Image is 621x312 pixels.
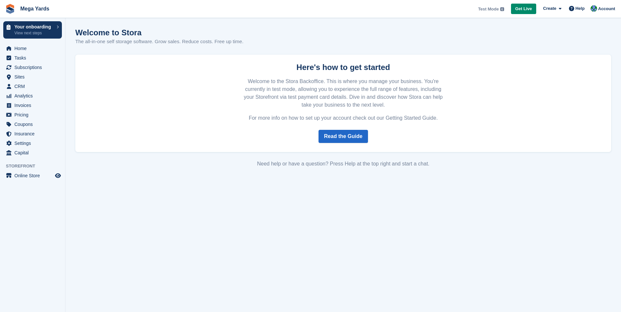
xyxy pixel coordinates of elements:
[14,129,54,138] span: Insurance
[3,82,62,91] a: menu
[14,120,54,129] span: Coupons
[240,78,447,109] p: Welcome to the Stora Backoffice. This is where you manage your business. You're currently in test...
[14,25,53,29] p: Your onboarding
[14,91,54,100] span: Analytics
[14,44,54,53] span: Home
[3,110,62,119] a: menu
[54,172,62,180] a: Preview store
[3,91,62,100] a: menu
[3,148,62,157] a: menu
[478,6,499,12] span: Test Mode
[3,129,62,138] a: menu
[14,101,54,110] span: Invoices
[75,38,244,45] p: The all-in-one self storage software. Grow sales. Reduce costs. Free up time.
[3,101,62,110] a: menu
[14,82,54,91] span: CRM
[14,148,54,157] span: Capital
[6,163,65,169] span: Storefront
[500,7,504,11] img: icon-info-grey-7440780725fd019a000dd9b08b2336e03edf1995a4989e88bcd33f0948082b44.svg
[543,5,556,12] span: Create
[3,53,62,62] a: menu
[3,44,62,53] a: menu
[511,4,536,14] a: Get Live
[3,139,62,148] a: menu
[18,3,52,14] a: Mega Yards
[319,130,368,143] a: Read the Guide
[3,120,62,129] a: menu
[3,21,62,39] a: Your onboarding View next steps
[14,110,54,119] span: Pricing
[598,6,615,12] span: Account
[297,63,390,72] strong: Here's how to get started
[14,139,54,148] span: Settings
[14,63,54,72] span: Subscriptions
[591,5,597,12] img: Ben Ainscough
[575,5,585,12] span: Help
[3,171,62,180] a: menu
[14,171,54,180] span: Online Store
[14,53,54,62] span: Tasks
[75,160,611,168] div: Need help or have a question? Press Help at the top right and start a chat.
[14,72,54,81] span: Sites
[75,28,244,37] h1: Welcome to Stora
[14,30,53,36] p: View next steps
[3,72,62,81] a: menu
[3,63,62,72] a: menu
[240,114,447,122] p: For more info on how to set up your account check out our Getting Started Guide.
[5,4,15,14] img: stora-icon-8386f47178a22dfd0bd8f6a31ec36ba5ce8667c1dd55bd0f319d3a0aa187defe.svg
[515,6,532,12] span: Get Live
